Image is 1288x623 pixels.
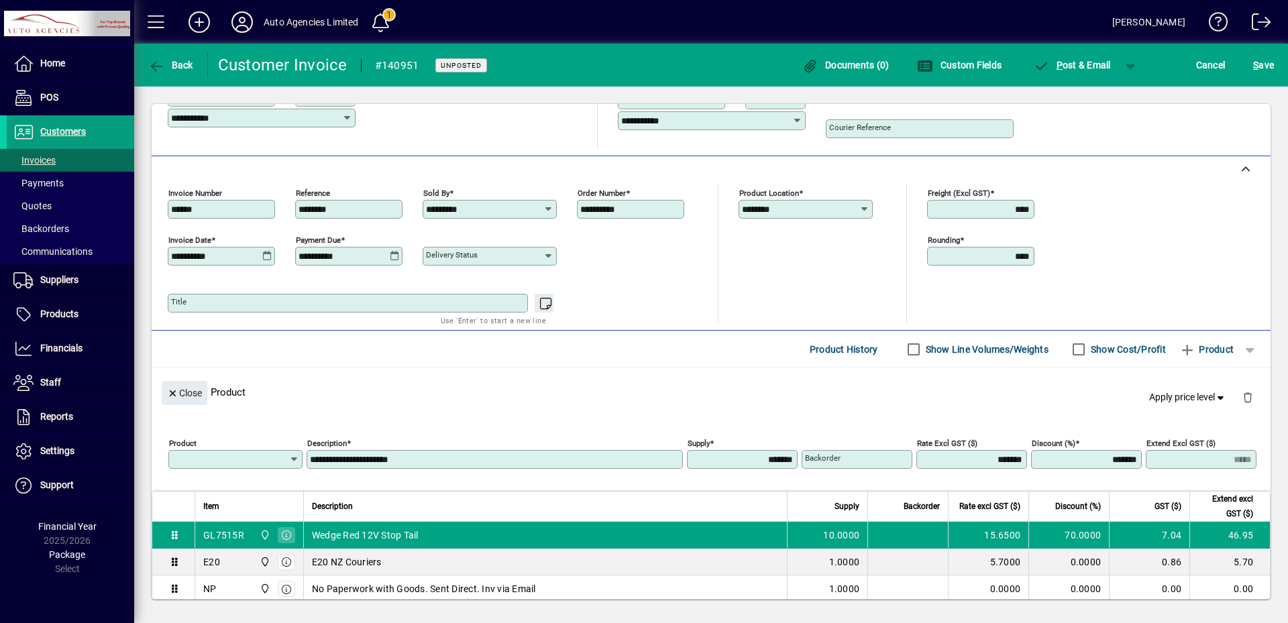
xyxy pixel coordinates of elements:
[7,240,134,263] a: Communications
[296,235,341,245] mat-label: Payment due
[1112,11,1185,33] div: [PERSON_NAME]
[810,339,878,360] span: Product History
[1144,386,1232,410] button: Apply price level
[423,188,449,198] mat-label: Sold by
[1253,60,1258,70] span: S
[1232,381,1264,413] button: Delete
[13,246,93,257] span: Communications
[1196,54,1226,76] span: Cancel
[835,499,859,514] span: Supply
[917,60,1002,70] span: Custom Fields
[1189,549,1270,575] td: 5.70
[799,53,893,77] button: Documents (0)
[40,274,78,285] span: Suppliers
[312,528,419,542] span: Wedge Red 12V Stop Tail
[178,10,221,34] button: Add
[40,411,73,422] span: Reports
[829,582,860,596] span: 1.0000
[1032,439,1075,448] mat-label: Discount (%)
[957,528,1020,542] div: 15.6500
[168,235,211,245] mat-label: Invoice date
[218,54,347,76] div: Customer Invoice
[1109,575,1189,602] td: 0.00
[171,297,186,306] mat-label: Title
[578,188,626,198] mat-label: Order number
[40,445,74,456] span: Settings
[1109,549,1189,575] td: 0.86
[40,126,86,137] span: Customers
[7,469,134,502] a: Support
[1149,390,1227,404] span: Apply price level
[1199,3,1228,46] a: Knowledge Base
[804,337,883,361] button: Product History
[158,386,211,398] app-page-header-button: Close
[914,53,1005,77] button: Custom Fields
[7,400,134,434] a: Reports
[1189,522,1270,549] td: 46.95
[7,194,134,217] a: Quotes
[312,555,382,569] span: E20 NZ Couriers
[13,223,69,234] span: Backorders
[1179,339,1234,360] span: Product
[426,250,478,260] mat-label: Delivery status
[441,61,482,70] span: Unposted
[7,172,134,194] a: Payments
[1189,575,1270,602] td: 0.00
[7,298,134,331] a: Products
[168,188,222,198] mat-label: Invoice number
[1242,3,1271,46] a: Logout
[1193,53,1229,77] button: Cancel
[40,377,61,388] span: Staff
[805,453,841,463] mat-label: Backorder
[167,382,202,404] span: Close
[1026,53,1118,77] button: Post & Email
[829,555,860,569] span: 1.0000
[1028,575,1109,602] td: 0.0000
[829,123,891,132] mat-label: Courier Reference
[957,555,1020,569] div: 5.7000
[7,366,134,400] a: Staff
[1198,492,1253,521] span: Extend excl GST ($)
[688,439,710,448] mat-label: Supply
[13,178,64,188] span: Payments
[203,528,244,542] div: GL7515R
[256,555,272,569] span: Rangiora
[823,528,859,542] span: 10.0000
[1253,54,1274,76] span: ave
[256,528,272,543] span: Rangiora
[1088,343,1166,356] label: Show Cost/Profit
[264,11,359,33] div: Auto Agencies Limited
[203,582,217,596] div: NP
[40,479,74,490] span: Support
[7,149,134,172] a: Invoices
[7,217,134,240] a: Backorders
[375,55,419,76] div: #140951
[7,332,134,365] a: Financials
[1028,549,1109,575] td: 0.0000
[1232,391,1264,403] app-page-header-button: Delete
[256,581,272,596] span: Rangiora
[13,201,52,211] span: Quotes
[1173,337,1240,361] button: Product
[1155,499,1181,514] span: GST ($)
[959,499,1020,514] span: Rate excl GST ($)
[40,343,83,353] span: Financials
[917,439,977,448] mat-label: Rate excl GST ($)
[7,47,134,80] a: Home
[739,188,799,198] mat-label: Product location
[802,60,890,70] span: Documents (0)
[312,582,536,596] span: No Paperwork with Goods. Sent Direct. Inv via Email
[40,308,78,319] span: Products
[203,555,220,569] div: E20
[1028,522,1109,549] td: 70.0000
[1055,499,1101,514] span: Discount (%)
[40,92,58,103] span: POS
[441,313,546,328] mat-hint: Use 'Enter' to start a new line
[152,367,1271,416] div: Product
[221,10,264,34] button: Profile
[148,60,193,70] span: Back
[312,499,353,514] span: Description
[145,53,197,77] button: Back
[1109,522,1189,549] td: 7.04
[169,439,197,448] mat-label: Product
